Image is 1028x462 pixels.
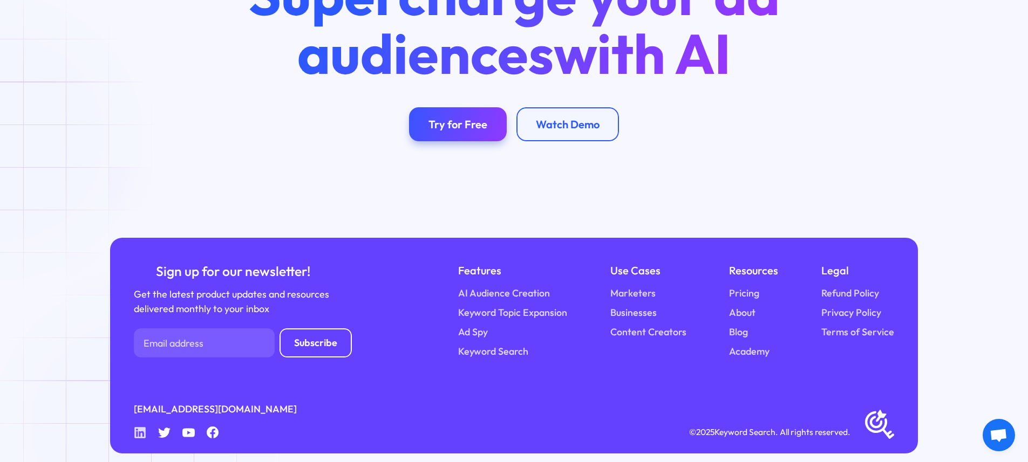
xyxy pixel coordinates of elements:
a: Ad Spy [458,325,488,340]
a: Keyword Search [458,344,528,359]
form: Newsletter Form [134,328,352,357]
a: Academy [729,344,770,359]
div: Sign up for our newsletter! [134,262,332,280]
div: Open chat [983,419,1015,451]
a: Try for Free [409,107,507,141]
div: Watch Demo [536,118,600,131]
a: Refund Policy [821,286,879,301]
div: Get the latest product updates and resources delivered monthly to your inbox [134,287,332,316]
span: with AI [554,18,731,88]
a: Businesses [610,306,657,320]
input: Email address [134,328,275,357]
a: Pricing [729,286,759,301]
a: Content Creators [610,325,686,340]
div: Try for Free [428,118,487,131]
div: © Keyword Search. All rights reserved. [689,425,850,439]
div: Resources [729,262,778,279]
span: 2025 [696,426,714,437]
a: Keyword Topic Expansion [458,306,567,320]
a: About [729,306,755,320]
a: Watch Demo [516,107,619,141]
a: Marketers [610,286,656,301]
div: Features [458,262,567,279]
a: AI Audience Creation [458,286,550,301]
div: Legal [821,262,894,279]
div: Use Cases [610,262,686,279]
input: Subscribe [280,328,352,357]
a: Terms of Service [821,325,894,340]
a: Blog [729,325,748,340]
a: [EMAIL_ADDRESS][DOMAIN_NAME] [134,402,297,417]
a: Privacy Policy [821,306,881,320]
